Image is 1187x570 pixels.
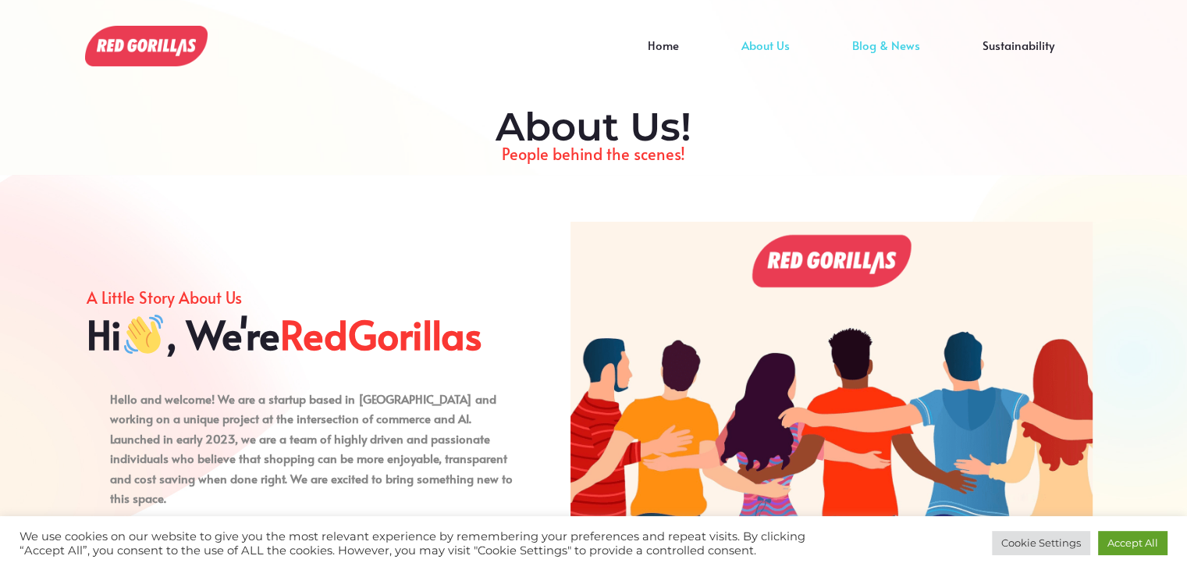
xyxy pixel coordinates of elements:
[20,529,823,558] div: We use cookies on our website to give you the most relevant experience by remembering your prefer...
[94,141,1093,167] p: People behind the scenes!
[94,104,1093,151] h2: About Us!
[87,311,524,358] h2: Hi , We're
[110,470,513,507] strong: . We are excited to bring something new to this space.
[570,222,1093,570] img: About Us!
[710,45,821,69] a: About Us
[110,390,507,486] strong: Hello and welcome! We are a startup based in [GEOGRAPHIC_DATA] and working on a unique project at...
[87,284,524,311] p: A Little Story About Us
[124,315,163,354] img: 👋
[951,45,1086,69] a: Sustainability
[280,311,482,358] span: RedGorillas
[992,531,1090,555] a: Cookie Settings
[617,45,710,69] a: Home
[1098,531,1167,555] a: Accept All
[821,45,951,69] a: Blog & News
[85,26,208,66] img: About Us!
